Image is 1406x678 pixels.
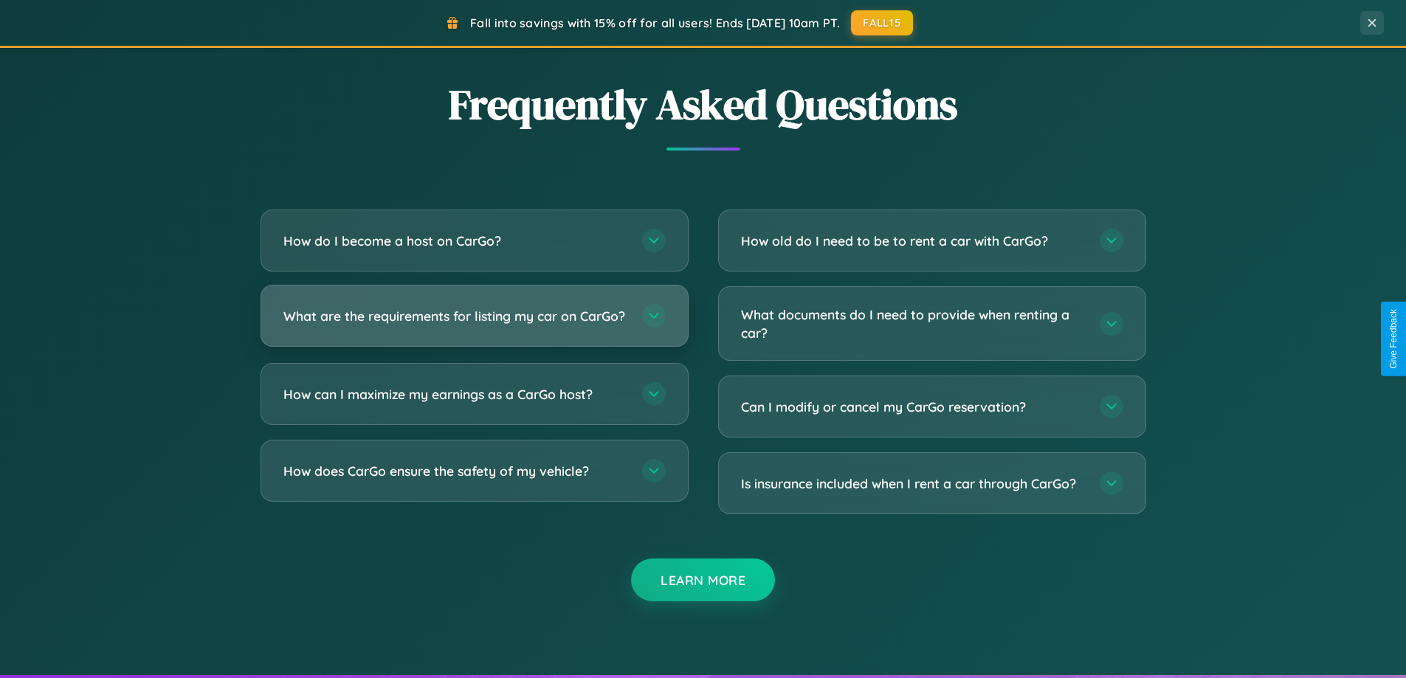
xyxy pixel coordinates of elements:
[283,385,627,404] h3: How can I maximize my earnings as a CarGo host?
[283,462,627,480] h3: How does CarGo ensure the safety of my vehicle?
[741,232,1085,250] h3: How old do I need to be to rent a car with CarGo?
[470,15,840,30] span: Fall into savings with 15% off for all users! Ends [DATE] 10am PT.
[1388,309,1399,369] div: Give Feedback
[741,474,1085,493] h3: Is insurance included when I rent a car through CarGo?
[283,232,627,250] h3: How do I become a host on CarGo?
[631,558,775,601] button: Learn More
[261,76,1146,133] h2: Frequently Asked Questions
[741,398,1085,416] h3: Can I modify or cancel my CarGo reservation?
[741,305,1085,342] h3: What documents do I need to provide when renting a car?
[851,10,913,35] button: FALL15
[283,307,627,325] h3: What are the requirements for listing my car on CarGo?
